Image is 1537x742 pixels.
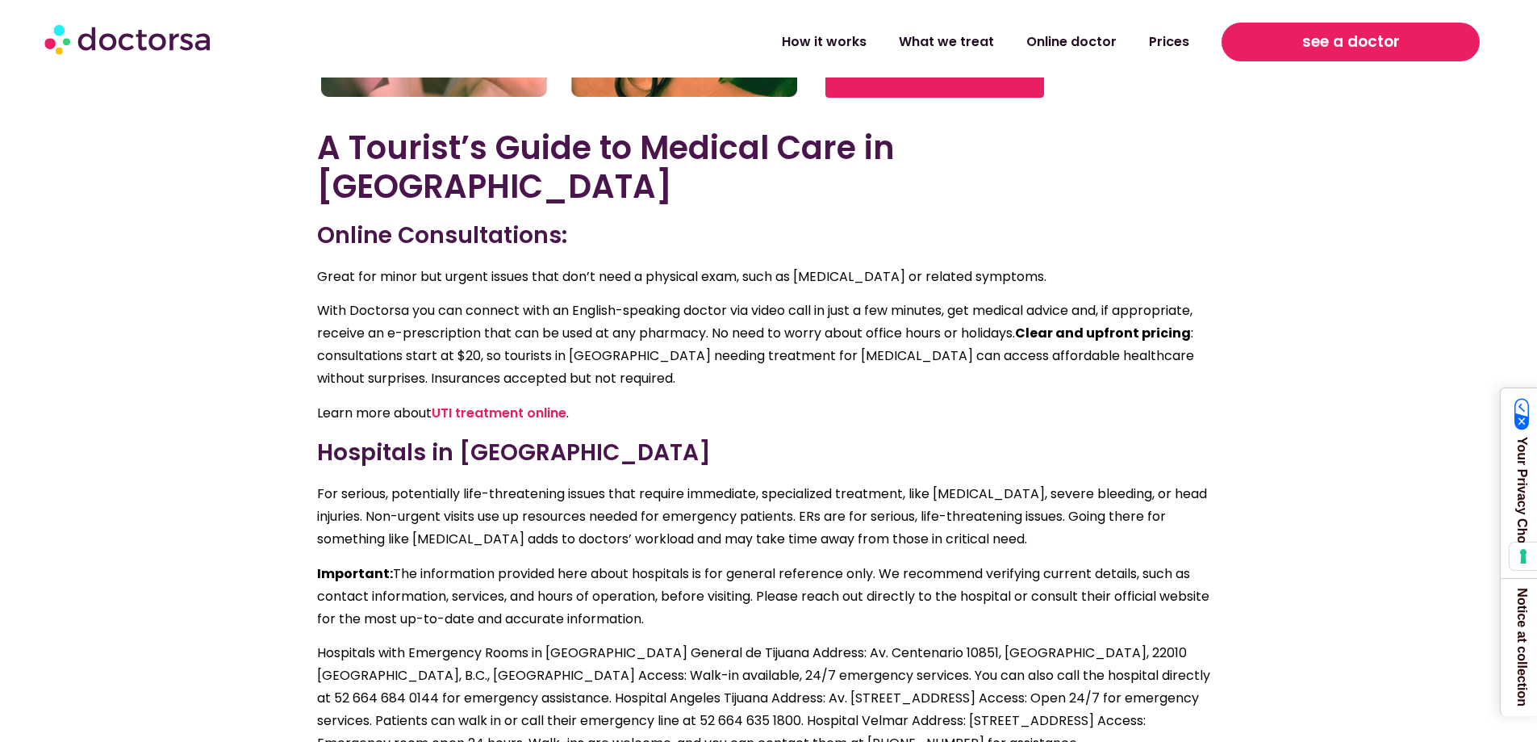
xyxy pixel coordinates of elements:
strong: Clear and upfront pricing [1015,324,1191,342]
span: o need to worry about office hours or holidays. : consultations start at $20, so tourists in [GEO... [317,324,1194,388]
span: see a doctor [1302,29,1400,55]
p: For serious, potentially life-threatening issues that require immediate, specialized treatment, l... [317,483,1221,551]
h2: A Tourist’s Guide to Medical Care in [GEOGRAPHIC_DATA] [317,128,1221,206]
img: California Consumer Privacy Act (CCPA) Opt-Out Icon [1514,398,1530,430]
a: What we treat [883,23,1010,61]
a: see a doctor [1222,23,1480,61]
a: Online doctor [1010,23,1133,61]
p: The information provided here about hospitals is for general reference only. We recommend verifyi... [317,563,1221,631]
a: UTI treatment online [432,404,566,422]
nav: Menu [397,23,1205,61]
strong: Important: [317,564,393,583]
h3: Online Consultations: [317,219,1221,253]
button: Your consent preferences for tracking technologies [1510,543,1537,570]
span: Learn more about [317,404,432,422]
a: How it works [766,23,883,61]
h3: Hospitals in [GEOGRAPHIC_DATA] [317,436,1221,470]
p: Great for minor but urgent issues that don’t need a physical exam, such as [MEDICAL_DATA] or rela... [317,266,1221,288]
span: . [566,404,569,422]
a: Prices [1133,23,1205,61]
p: With Doctorsa you can connect with an English-speaking doctor via video call in just a few minute... [317,300,1221,390]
